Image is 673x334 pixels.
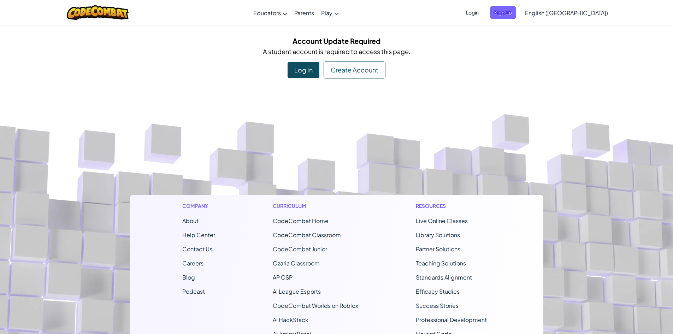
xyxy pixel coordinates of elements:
[416,217,468,224] a: Live Online Classes
[288,62,319,78] div: Log In
[318,3,342,22] a: Play
[416,202,491,210] h1: Resources
[490,6,516,19] button: Sign Up
[416,274,472,281] a: Standards Alignment
[462,6,483,19] button: Login
[416,316,487,323] a: Professional Development
[182,245,212,253] span: Contact Us
[182,274,195,281] a: Blog
[321,9,332,17] span: Play
[416,302,459,309] a: Success Stories
[324,61,385,78] div: Create Account
[273,231,341,239] a: CodeCombat Classroom
[273,288,321,295] a: AI League Esports
[416,259,466,267] a: Teaching Solutions
[273,302,358,309] a: CodeCombat Worlds on Roblox
[273,274,293,281] a: AP CSP
[135,35,538,46] h5: Account Update Required
[250,3,291,22] a: Educators
[273,202,358,210] h1: Curriculum
[67,5,129,20] img: CodeCombat logo
[182,259,203,267] a: Careers
[253,9,281,17] span: Educators
[521,3,612,22] a: English ([GEOGRAPHIC_DATA])
[273,259,320,267] a: Ozaria Classroom
[273,217,329,224] span: CodeCombat Home
[416,231,460,239] a: Library Solutions
[416,288,460,295] a: Efficacy Studies
[182,217,199,224] a: About
[273,316,308,323] a: AI HackStack
[416,245,460,253] a: Partner Solutions
[182,202,215,210] h1: Company
[135,46,538,57] p: A student account is required to access this page.
[182,288,205,295] a: Podcast
[273,245,327,253] a: CodeCombat Junior
[525,9,608,17] span: English ([GEOGRAPHIC_DATA])
[291,3,318,22] a: Parents
[182,231,215,239] a: Help Center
